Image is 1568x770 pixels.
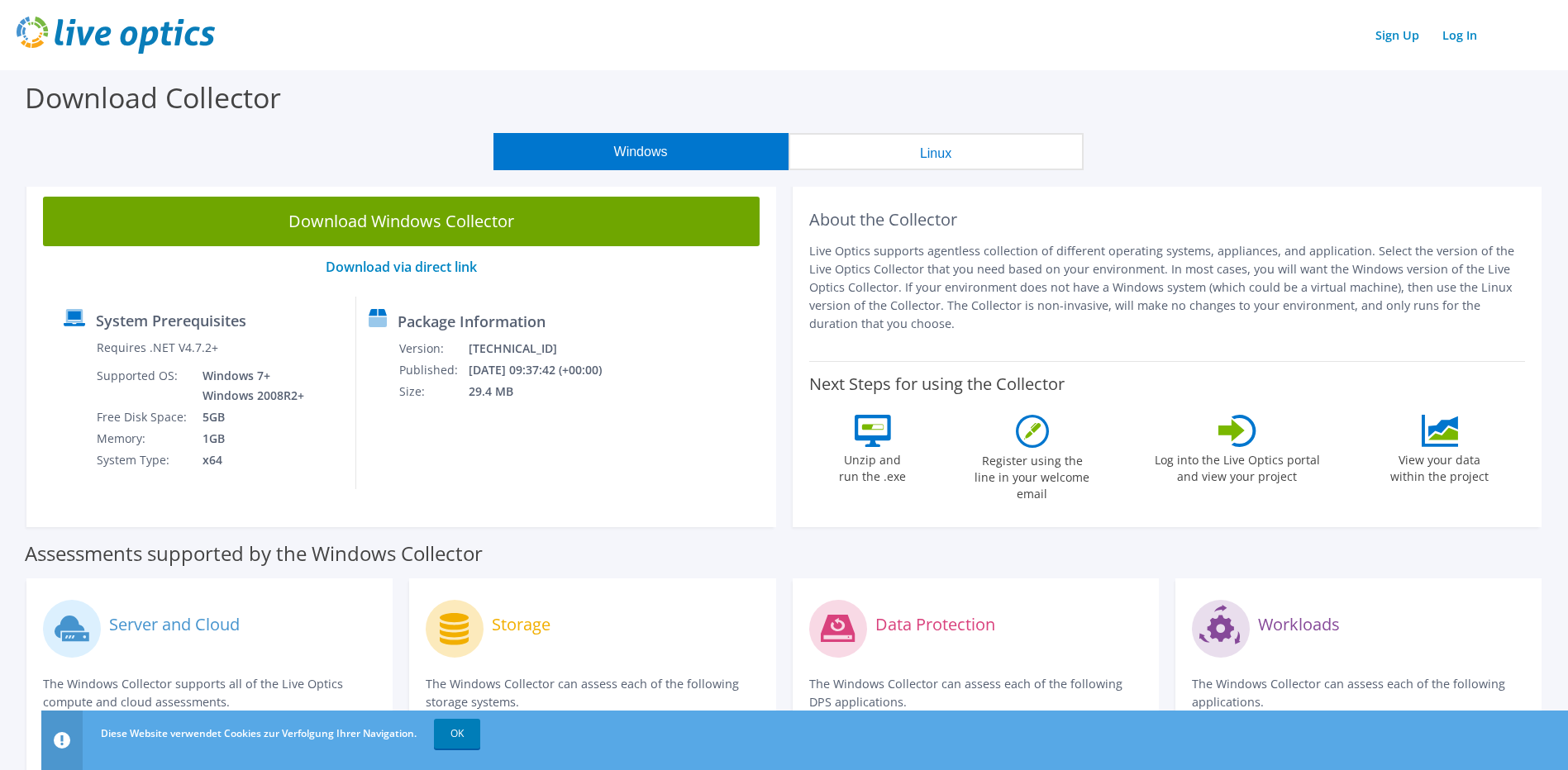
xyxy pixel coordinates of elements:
[43,197,760,246] a: Download Windows Collector
[493,133,789,170] button: Windows
[468,338,623,359] td: [TECHNICAL_ID]
[970,448,1094,502] label: Register using the line in your welcome email
[96,428,190,449] td: Memory:
[398,359,468,381] td: Published:
[25,78,281,116] label: Download Collector
[809,242,1526,333] p: Live Optics supports agentless collection of different operating systems, appliances, and applica...
[109,616,240,633] label: Server and Cloud
[835,447,911,485] label: Unzip and run the .exe
[43,675,376,711] p: The Windows Collector supports all of the Live Optics compute and cloud assessments.
[1367,23,1427,47] a: Sign Up
[1192,675,1525,711] p: The Windows Collector can assess each of the following applications.
[434,719,480,749] a: OK
[96,312,246,329] label: System Prerequisites
[789,133,1084,170] button: Linux
[190,406,307,428] td: 5GB
[190,365,307,406] td: Windows 7+ Windows 2008R2+
[190,449,307,471] td: x64
[809,675,1142,711] p: The Windows Collector can assess each of the following DPS applications.
[875,616,995,633] label: Data Protection
[1154,447,1321,485] label: Log into the Live Optics portal and view your project
[97,340,218,356] label: Requires .NET V4.7.2+
[809,374,1065,394] label: Next Steps for using the Collector
[1434,23,1485,47] a: Log In
[398,313,546,330] label: Package Information
[1258,616,1340,633] label: Workloads
[1380,447,1499,485] label: View your data within the project
[492,616,550,633] label: Storage
[17,17,215,54] img: live_optics_svg.svg
[101,726,417,740] span: Diese Website verwendet Cookies zur Verfolgung Ihrer Navigation.
[326,258,477,276] a: Download via direct link
[468,381,623,402] td: 29.4 MB
[96,406,190,428] td: Free Disk Space:
[468,359,623,381] td: [DATE] 09:37:42 (+00:00)
[96,449,190,471] td: System Type:
[398,338,468,359] td: Version:
[96,365,190,406] td: Supported OS:
[809,210,1526,230] h2: About the Collector
[190,428,307,449] td: 1GB
[25,545,483,562] label: Assessments supported by the Windows Collector
[426,675,759,711] p: The Windows Collector can assess each of the following storage systems.
[398,381,468,402] td: Size:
